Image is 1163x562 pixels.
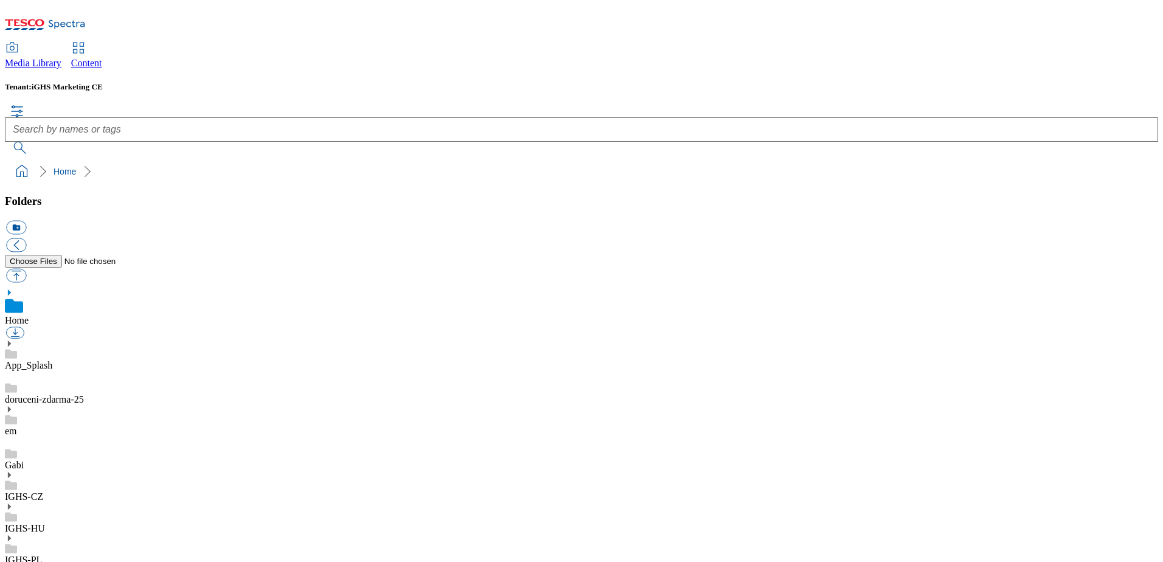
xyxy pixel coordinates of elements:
[71,43,102,69] a: Content
[5,43,61,69] a: Media Library
[5,58,61,68] span: Media Library
[5,195,1158,208] h3: Folders
[32,82,103,91] span: iGHS Marketing CE
[5,426,17,436] a: em
[5,160,1158,183] nav: breadcrumb
[71,58,102,68] span: Content
[5,82,1158,92] h5: Tenant:
[5,523,45,533] a: IGHS-HU
[5,394,84,404] a: doruceni-zdarma-25
[12,162,32,181] a: home
[5,315,29,325] a: Home
[54,167,76,176] a: Home
[5,117,1158,142] input: Search by names or tags
[5,360,52,370] a: App_Splash
[5,491,43,502] a: IGHS-CZ
[5,460,24,470] a: Gabi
